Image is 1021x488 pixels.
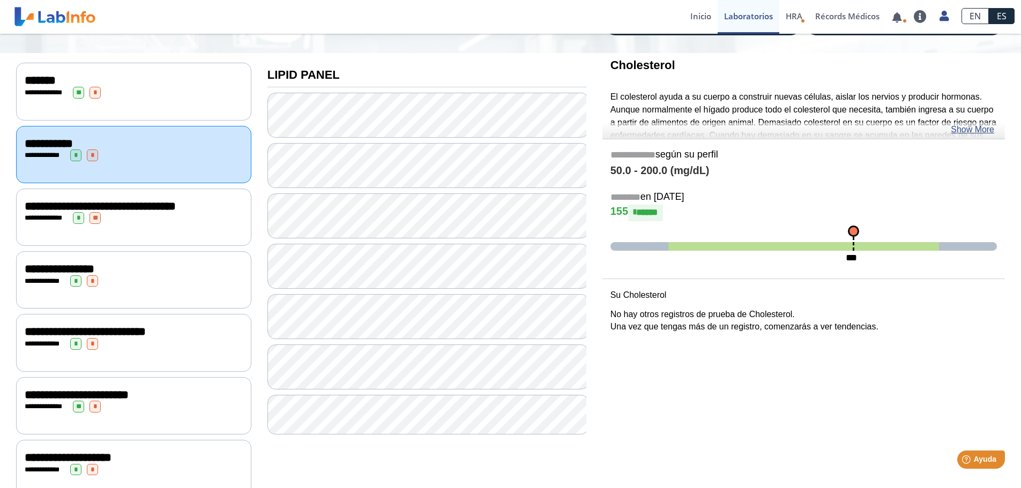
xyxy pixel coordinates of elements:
[926,446,1009,476] iframe: Help widget launcher
[610,149,997,161] h5: según su perfil
[610,289,997,302] p: Su Cholesterol
[786,11,802,21] span: HRA
[610,58,675,72] b: Cholesterol
[962,8,989,24] a: EN
[989,8,1015,24] a: ES
[951,123,994,136] a: Show More
[610,191,997,204] h5: en [DATE]
[610,308,997,334] p: No hay otros registros de prueba de Cholesterol. Una vez que tengas más de un registro, comenzará...
[610,205,997,221] h4: 155
[610,91,997,180] p: El colesterol ayuda a su cuerpo a construir nuevas células, aislar los nervios y producir hormona...
[267,68,340,81] b: LIPID PANEL
[610,164,997,177] h4: 50.0 - 200.0 (mg/dL)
